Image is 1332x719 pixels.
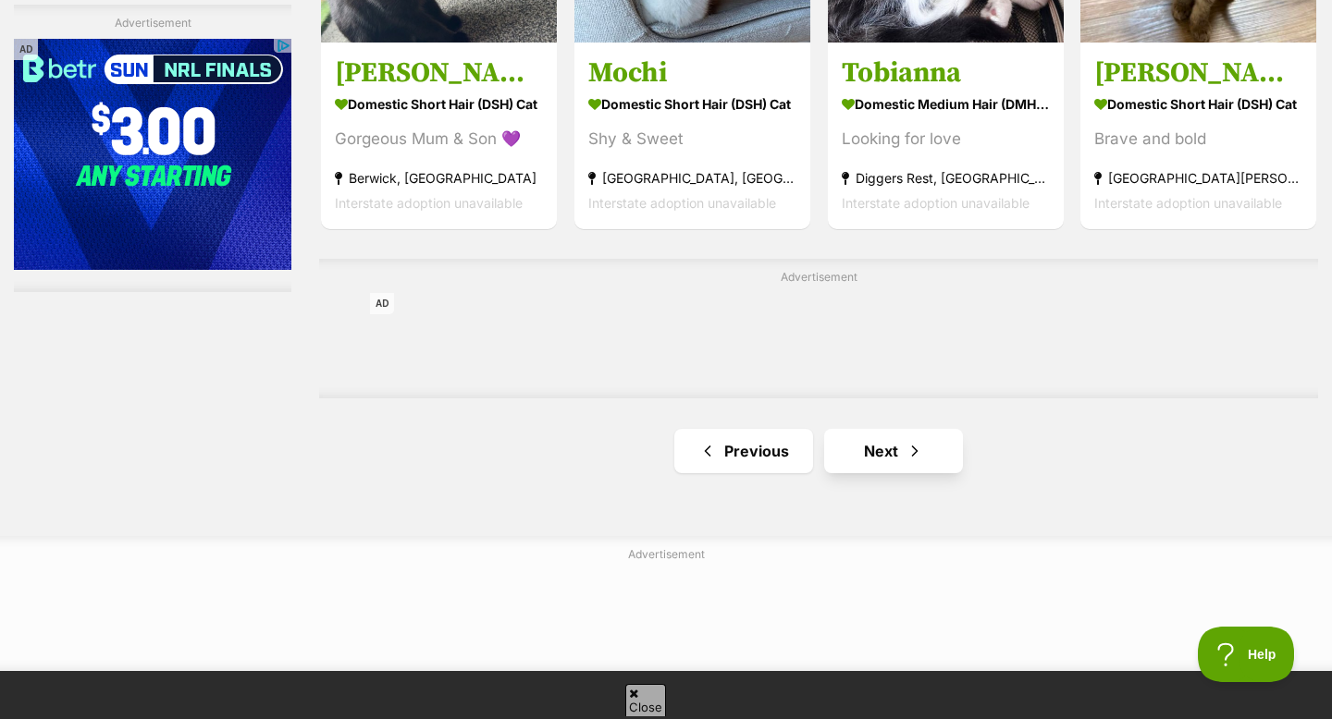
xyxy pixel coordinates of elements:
[625,684,666,716] span: Close
[14,5,291,292] div: Advertisement
[674,429,813,473] a: Previous page
[1080,42,1316,229] a: [PERSON_NAME] - meet me at [GEOGRAPHIC_DATA] Hastings Domestic Short Hair (DSH) Cat Brave and bol...
[588,91,796,117] strong: Domestic Short Hair (DSH) Cat
[574,42,810,229] a: Mochi Domestic Short Hair (DSH) Cat Shy & Sweet [GEOGRAPHIC_DATA], [GEOGRAPHIC_DATA] Interstate a...
[1094,91,1302,117] strong: Domestic Short Hair (DSH) Cat
[819,379,820,380] iframe: Advertisement
[335,55,543,91] h3: [PERSON_NAME] & Stormy
[842,91,1050,117] strong: Domestic Medium Hair (DMH) Cat
[335,127,543,152] div: Gorgeous Mum & Son 💜
[842,195,1030,211] span: Interstate adoption unavailable
[370,293,394,314] span: AD
[842,127,1050,152] div: Looking for love
[319,429,1318,473] nav: Pagination
[321,42,557,229] a: [PERSON_NAME] & Stormy Domestic Short Hair (DSH) Cat Gorgeous Mum & Son 💜 Berwick, [GEOGRAPHIC_DA...
[842,55,1050,91] h3: Tobianna
[588,127,796,152] div: Shy & Sweet
[1094,165,1302,190] strong: [GEOGRAPHIC_DATA][PERSON_NAME][GEOGRAPHIC_DATA]
[824,429,963,473] a: Next page
[335,91,543,117] strong: Domestic Short Hair (DSH) Cat
[14,39,38,60] span: AD
[335,165,543,190] strong: Berwick, [GEOGRAPHIC_DATA]
[1094,55,1302,91] h3: [PERSON_NAME] - meet me at [GEOGRAPHIC_DATA] Hastings
[1198,627,1295,682] iframe: Help Scout Beacon - Open
[1094,127,1302,152] div: Brave and bold
[588,55,796,91] h3: Mochi
[335,195,523,211] span: Interstate adoption unavailable
[588,195,776,211] span: Interstate adoption unavailable
[828,42,1064,229] a: Tobianna Domestic Medium Hair (DMH) Cat Looking for love Diggers Rest, [GEOGRAPHIC_DATA] Intersta...
[588,165,796,190] strong: [GEOGRAPHIC_DATA], [GEOGRAPHIC_DATA]
[842,165,1050,190] strong: Diggers Rest, [GEOGRAPHIC_DATA]
[319,259,1318,398] div: Advertisement
[1094,195,1282,211] span: Interstate adoption unavailable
